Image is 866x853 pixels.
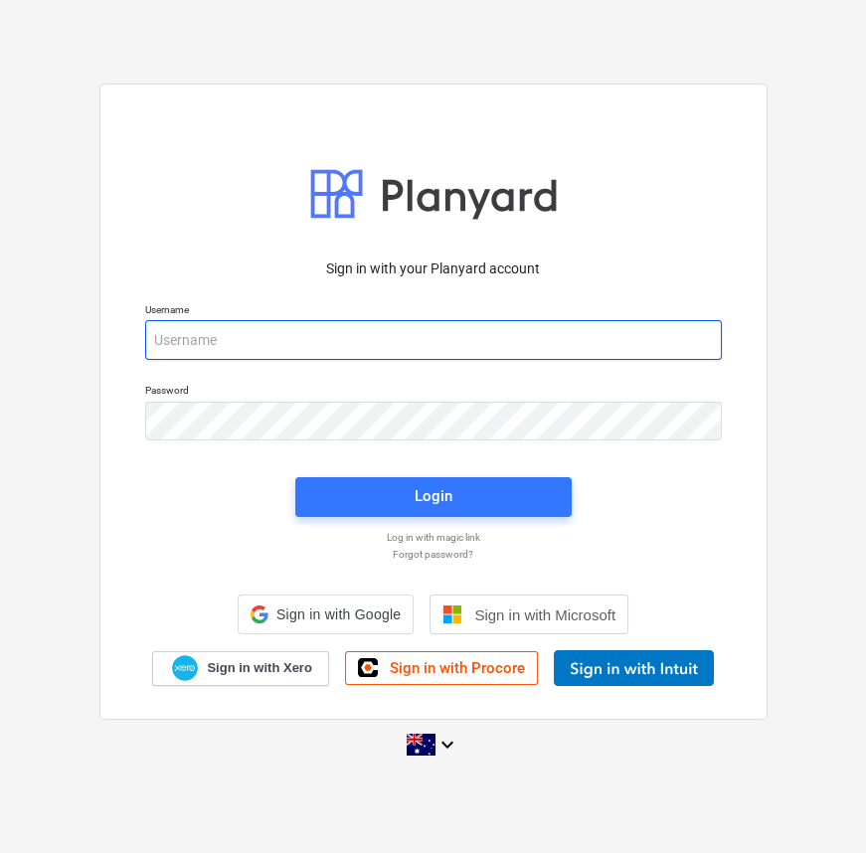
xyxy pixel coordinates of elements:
[474,606,615,623] span: Sign in with Microsoft
[145,320,722,360] input: Username
[152,651,329,686] a: Sign in with Xero
[145,258,722,279] p: Sign in with your Planyard account
[276,606,401,622] span: Sign in with Google
[345,651,538,685] a: Sign in with Procore
[295,477,572,517] button: Login
[390,659,525,677] span: Sign in with Procore
[135,548,732,561] a: Forgot password?
[207,659,311,677] span: Sign in with Xero
[172,655,198,682] img: Xero logo
[415,483,452,509] div: Login
[238,595,414,634] div: Sign in with Google
[145,384,722,401] p: Password
[435,733,459,757] i: keyboard_arrow_down
[145,303,722,320] p: Username
[442,604,462,624] img: Microsoft logo
[135,531,732,544] a: Log in with magic link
